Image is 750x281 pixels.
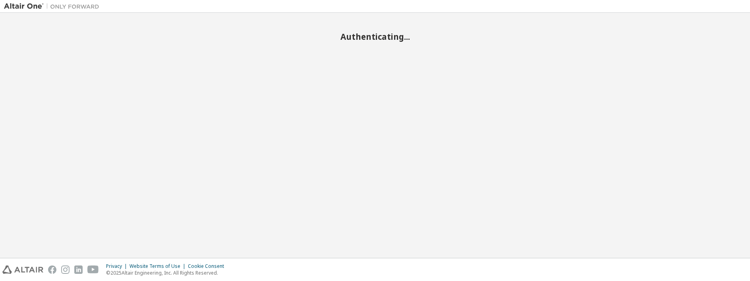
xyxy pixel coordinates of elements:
div: Cookie Consent [188,263,229,269]
img: facebook.svg [48,265,56,274]
div: Website Terms of Use [130,263,188,269]
h2: Authenticating... [4,31,746,42]
img: youtube.svg [87,265,99,274]
p: © 2025 Altair Engineering, Inc. All Rights Reserved. [106,269,229,276]
img: altair_logo.svg [2,265,43,274]
img: linkedin.svg [74,265,83,274]
img: instagram.svg [61,265,70,274]
img: Altair One [4,2,103,10]
div: Privacy [106,263,130,269]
